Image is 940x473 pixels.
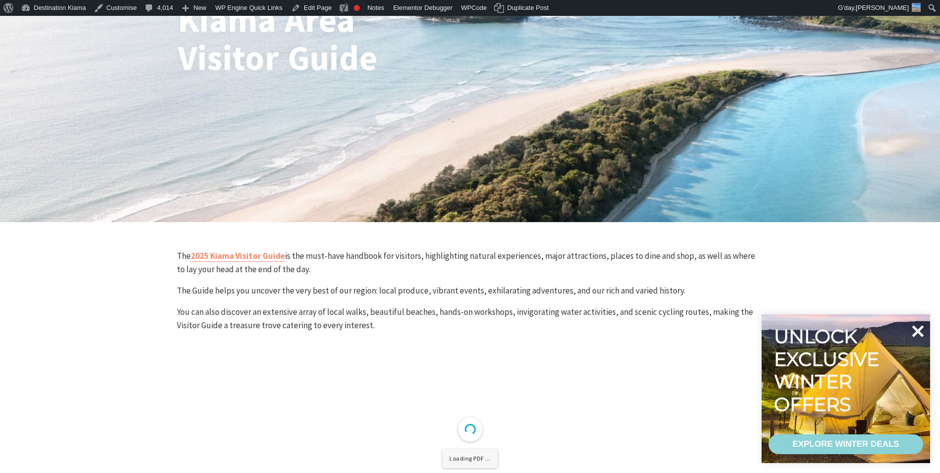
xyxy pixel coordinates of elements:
a: EXPLORE WINTER DEALS [769,434,923,454]
div: Focus keyphrase not set [354,5,360,11]
div: EXPLORE WINTER DEALS [792,434,899,454]
h1: Kiama Area Visitor Guide [178,0,458,77]
img: 3-150x150.jpg [912,3,921,12]
span: [PERSON_NAME] [856,4,909,11]
div: Unlock exclusive winter offers [774,325,884,415]
p: The is the must-have handbook for visitors, highlighting natural experiences, major attractions, ... [177,249,764,276]
p: The Guide helps you uncover the very best of our region: local produce, vibrant events, exhilarat... [177,284,764,297]
a: 2025 Kiama Visitor Guide [191,250,285,262]
p: You can also discover an extensive array of local walks, beautiful beaches, hands-on workshops, i... [177,305,764,332]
